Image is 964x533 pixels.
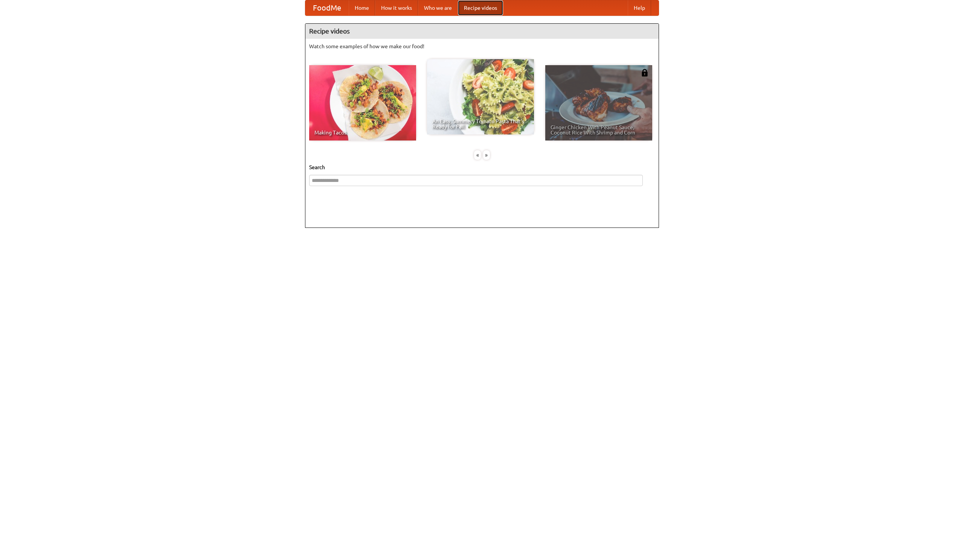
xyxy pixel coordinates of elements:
a: Home [349,0,375,15]
a: FoodMe [305,0,349,15]
p: Watch some examples of how we make our food! [309,43,655,50]
a: Making Tacos [309,65,416,141]
a: How it works [375,0,418,15]
img: 483408.png [641,69,648,76]
h4: Recipe videos [305,24,659,39]
div: » [483,150,490,160]
a: Who we are [418,0,458,15]
div: « [474,150,481,160]
a: Recipe videos [458,0,503,15]
h5: Search [309,163,655,171]
a: An Easy, Summery Tomato Pasta That's Ready for Fall [427,59,534,134]
span: Making Tacos [314,130,411,135]
a: Help [628,0,651,15]
span: An Easy, Summery Tomato Pasta That's Ready for Fall [432,119,529,129]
